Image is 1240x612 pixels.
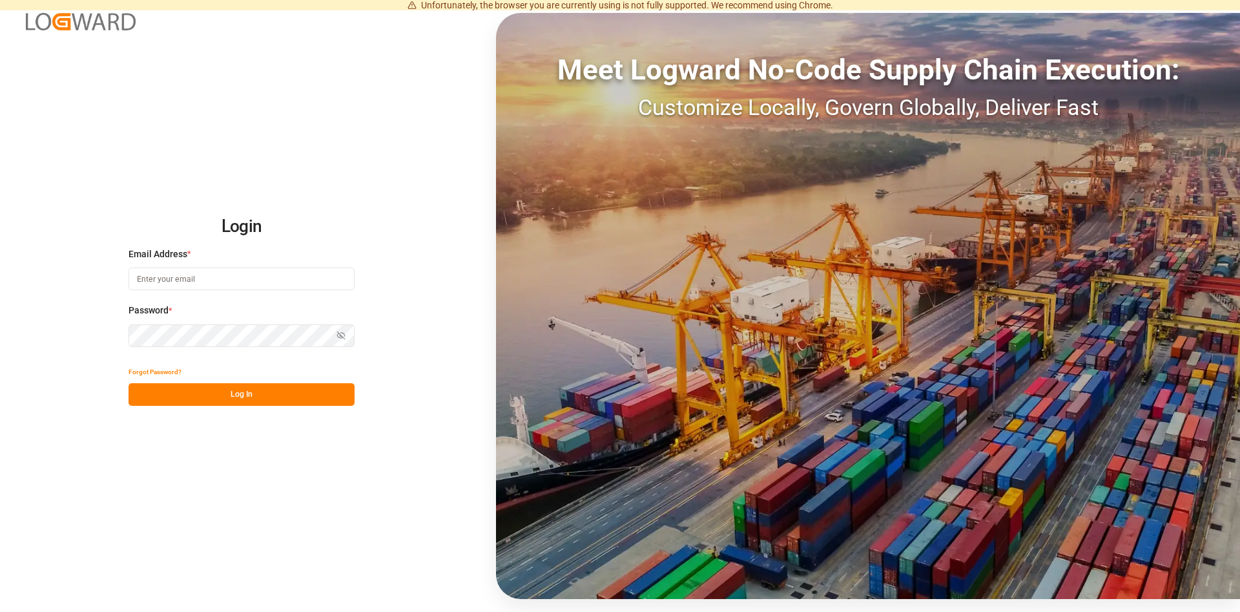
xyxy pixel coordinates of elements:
[129,206,355,248] h2: Login
[26,13,136,30] img: Logward_new_orange.png
[129,248,187,261] span: Email Address
[129,383,355,406] button: Log In
[496,91,1240,124] div: Customize Locally, Govern Globally, Deliver Fast
[496,48,1240,91] div: Meet Logward No-Code Supply Chain Execution:
[129,268,355,290] input: Enter your email
[129,361,181,383] button: Forgot Password?
[129,304,169,317] span: Password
